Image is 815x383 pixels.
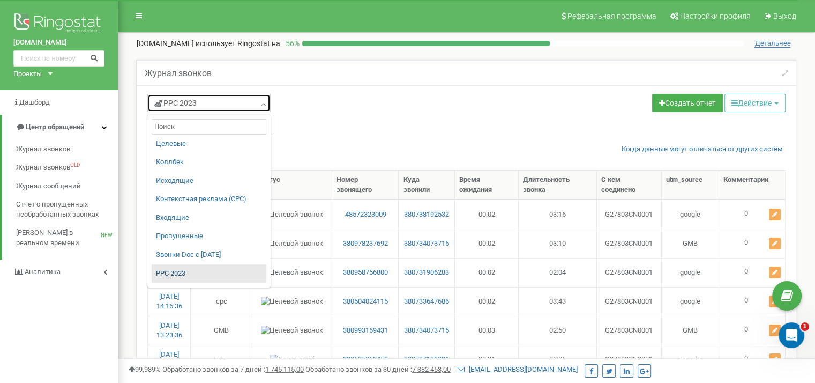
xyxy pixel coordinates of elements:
[597,229,662,257] td: G27803CN0001
[567,12,656,20] span: Реферальная программа
[597,316,662,345] td: G27803CN0001
[265,365,304,373] u: 1 745 115,00
[25,268,61,276] span: Аналитика
[719,258,785,287] td: 0
[261,239,323,249] img: Целевой звонок
[156,194,262,204] a: Контекстная реклама (CPC)
[196,39,280,48] span: использует Ringostat на
[337,239,394,249] a: 380978237692
[662,316,719,345] td: GMB
[26,123,84,131] span: Центр обращений
[719,200,785,229] td: 0
[719,229,785,257] td: 0
[261,210,323,220] img: Целевой звонок
[337,326,394,336] a: 380993169431
[156,213,262,223] a: Входящие
[773,12,796,20] span: Выход
[137,38,280,49] p: [DOMAIN_NAME]
[156,269,262,279] a: PPC 2023
[455,200,519,229] td: 00:02
[129,365,161,373] span: 99,989%
[13,38,104,48] a: [DOMAIN_NAME]
[455,287,519,316] td: 00:02
[280,38,302,49] p: 56 %
[13,69,42,79] div: Проекты
[16,163,70,173] span: Журнал звонков
[13,11,104,38] img: Ringostat logo
[337,268,394,278] a: 380958756800
[597,258,662,287] td: G27803CN0001
[719,171,785,200] th: Комментарии
[261,268,323,278] img: Целевой звонок
[403,355,450,365] a: 380737198901
[156,139,262,149] a: Целевые
[152,119,266,135] input: Поиск
[156,231,262,241] a: Пропущенные
[156,157,262,167] a: Коллбек
[16,224,118,252] a: [PERSON_NAME] в реальном времениNEW
[455,171,519,200] th: Время ожидания
[597,200,662,229] td: G27803CN0001
[458,365,578,373] a: [EMAIL_ADDRESS][DOMAIN_NAME]
[519,171,597,200] th: Длительность звонка
[191,287,252,316] td: cpc
[16,144,70,154] span: Журнал звонков
[156,292,182,311] a: [DATE] 14:16:36
[719,287,785,316] td: 0
[662,258,719,287] td: google
[519,200,597,229] td: 03:16
[597,345,662,374] td: G27803CN0001
[662,287,719,316] td: google
[519,345,597,374] td: 00:05
[261,326,323,336] img: Целевой звонок
[724,94,786,112] button: Действие
[519,258,597,287] td: 02:04
[16,158,118,177] a: Журнал звонковOLD
[519,287,597,316] td: 03:43
[145,69,212,78] h5: Журнал звонков
[19,98,50,106] span: Дашборд
[680,12,751,20] span: Настройки профиля
[801,322,809,331] span: 1
[13,50,104,67] input: Поиск по номеру
[332,171,399,200] th: Номер звонящего
[252,171,332,200] th: Статус
[16,195,118,224] a: Отчет о пропущенных необработанных звонках
[16,181,81,191] span: Журнал сообщений
[622,144,783,154] a: Когда данные могут отличаться от других систем
[779,322,804,348] iframe: Intercom live chat
[399,171,455,200] th: Куда звонили
[662,345,719,374] td: google
[719,316,785,345] td: 0
[719,345,785,374] td: 0
[455,229,519,257] td: 00:02
[16,140,118,159] a: Журнал звонков
[662,171,719,200] th: utm_source
[337,297,394,307] a: 380504024115
[519,316,597,345] td: 02:50
[597,171,662,200] th: С кем соединено
[156,350,182,369] a: [DATE] 13:15:57
[403,210,450,220] a: 380738192532
[662,200,719,229] td: google
[754,39,790,48] span: Детальнее
[156,321,182,340] a: [DATE] 13:23:36
[652,94,723,112] a: Создать отчет
[261,297,323,307] img: Целевой звонок
[191,316,252,345] td: GMB
[16,200,113,219] span: Отчет о пропущенных необработанных звонках
[154,98,197,108] span: PPC 2023
[156,250,262,260] a: Звонки Doc с [DATE]
[162,365,304,373] span: Обработано звонков за 7 дней :
[337,210,394,220] a: 48572323009
[403,239,450,249] a: 380734073715
[156,176,262,186] a: Исходящие
[403,268,450,278] a: 380731906283
[191,345,252,374] td: cpc
[305,365,451,373] span: Обработано звонков за 30 дней :
[455,345,519,374] td: 00:01
[16,228,101,248] span: [PERSON_NAME] в реальном времени
[455,258,519,287] td: 00:02
[403,297,450,307] a: 380733647686
[337,355,394,365] a: 380505960453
